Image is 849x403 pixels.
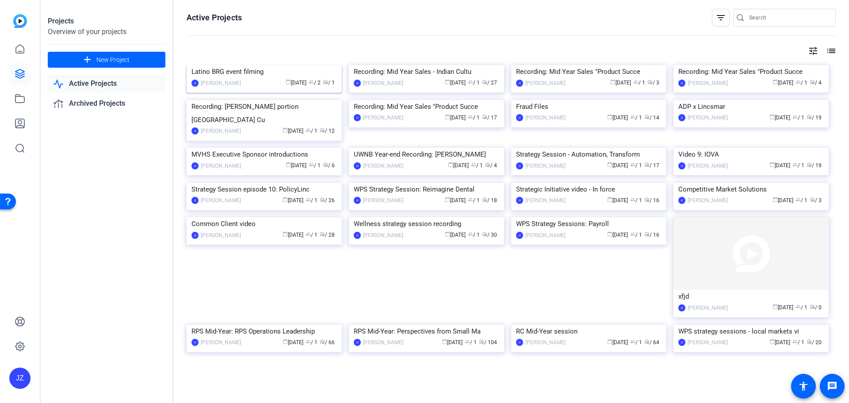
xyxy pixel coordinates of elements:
[678,114,685,121] div: JZ
[9,368,31,389] div: JZ
[795,304,801,309] span: group
[445,197,466,203] span: [DATE]
[644,339,650,344] span: radio
[309,162,314,167] span: group
[678,197,685,204] div: JZ
[630,162,642,169] span: / 1
[471,162,483,169] span: / 1
[810,304,815,309] span: radio
[678,325,824,338] div: WPS strategy sessions - local markets vi
[482,197,497,203] span: / 18
[516,80,523,87] div: JZ
[286,79,291,84] span: calendar_today
[320,232,335,238] span: / 28
[354,339,361,346] div: JZ
[644,197,650,202] span: radio
[191,100,337,127] div: Recording: [PERSON_NAME] portion [GEOGRAPHIC_DATA] Cu
[448,162,453,167] span: calendar_today
[48,52,165,68] button: New Project
[807,162,822,169] span: / 19
[810,304,822,311] span: / 0
[354,162,361,169] div: JZ
[482,232,497,238] span: / 30
[306,197,311,202] span: group
[191,65,337,78] div: Latino BRG event filming
[201,79,241,88] div: [PERSON_NAME]
[607,162,612,167] span: calendar_today
[354,148,499,161] div: UWNB Year-end Recording: [PERSON_NAME]
[630,114,635,119] span: group
[468,197,480,203] span: / 1
[283,231,288,237] span: calendar_today
[445,80,466,86] span: [DATE]
[191,162,199,169] div: JZ
[607,114,612,119] span: calendar_today
[795,304,807,311] span: / 1
[644,162,650,167] span: radio
[825,46,836,56] mat-icon: list
[468,114,473,119] span: group
[48,16,165,27] div: Projects
[306,127,311,133] span: group
[516,183,662,196] div: Strategic Initiative video - In force
[769,162,790,169] span: [DATE]
[201,196,241,205] div: [PERSON_NAME]
[320,231,325,237] span: radio
[807,114,812,119] span: radio
[827,381,838,391] mat-icon: message
[306,339,311,344] span: group
[773,304,778,309] span: calendar_today
[792,162,798,167] span: group
[442,339,447,344] span: calendar_today
[678,339,685,346] div: JZ
[633,80,645,86] span: / 1
[678,80,685,87] div: JZ
[320,197,325,202] span: radio
[516,325,662,338] div: RC Mid-Year session
[749,12,829,23] input: Search
[792,114,798,119] span: group
[320,128,335,134] span: / 12
[808,46,818,56] mat-icon: tune
[191,325,337,338] div: RPS Mid-Year: RPS Operations Leadership
[810,197,822,203] span: / 3
[363,338,403,347] div: [PERSON_NAME]
[688,113,728,122] div: [PERSON_NAME]
[795,197,807,203] span: / 1
[468,79,473,84] span: group
[773,80,793,86] span: [DATE]
[688,161,728,170] div: [PERSON_NAME]
[773,79,778,84] span: calendar_today
[525,113,566,122] div: [PERSON_NAME]
[48,75,165,93] a: Active Projects
[323,80,335,86] span: / 1
[678,183,824,196] div: Competitive Market Solutions
[773,197,793,203] span: [DATE]
[354,65,499,78] div: Recording: Mid Year Sales - Indian Cultu
[630,339,635,344] span: group
[807,339,812,344] span: radio
[448,162,469,169] span: [DATE]
[792,115,804,121] span: / 1
[516,339,523,346] div: JZ
[363,113,403,122] div: [PERSON_NAME]
[773,197,778,202] span: calendar_today
[807,162,812,167] span: radio
[792,339,798,344] span: group
[525,196,566,205] div: [PERSON_NAME]
[610,79,616,84] span: calendar_today
[283,339,288,344] span: calendar_today
[283,127,288,133] span: calendar_today
[363,231,403,240] div: [PERSON_NAME]
[630,162,635,167] span: group
[306,232,317,238] span: / 1
[320,339,335,345] span: / 66
[445,79,450,84] span: calendar_today
[688,196,728,205] div: [PERSON_NAME]
[286,162,291,167] span: calendar_today
[445,115,466,121] span: [DATE]
[445,197,450,202] span: calendar_today
[807,115,822,121] span: / 19
[647,79,653,84] span: radio
[485,162,497,169] span: / 4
